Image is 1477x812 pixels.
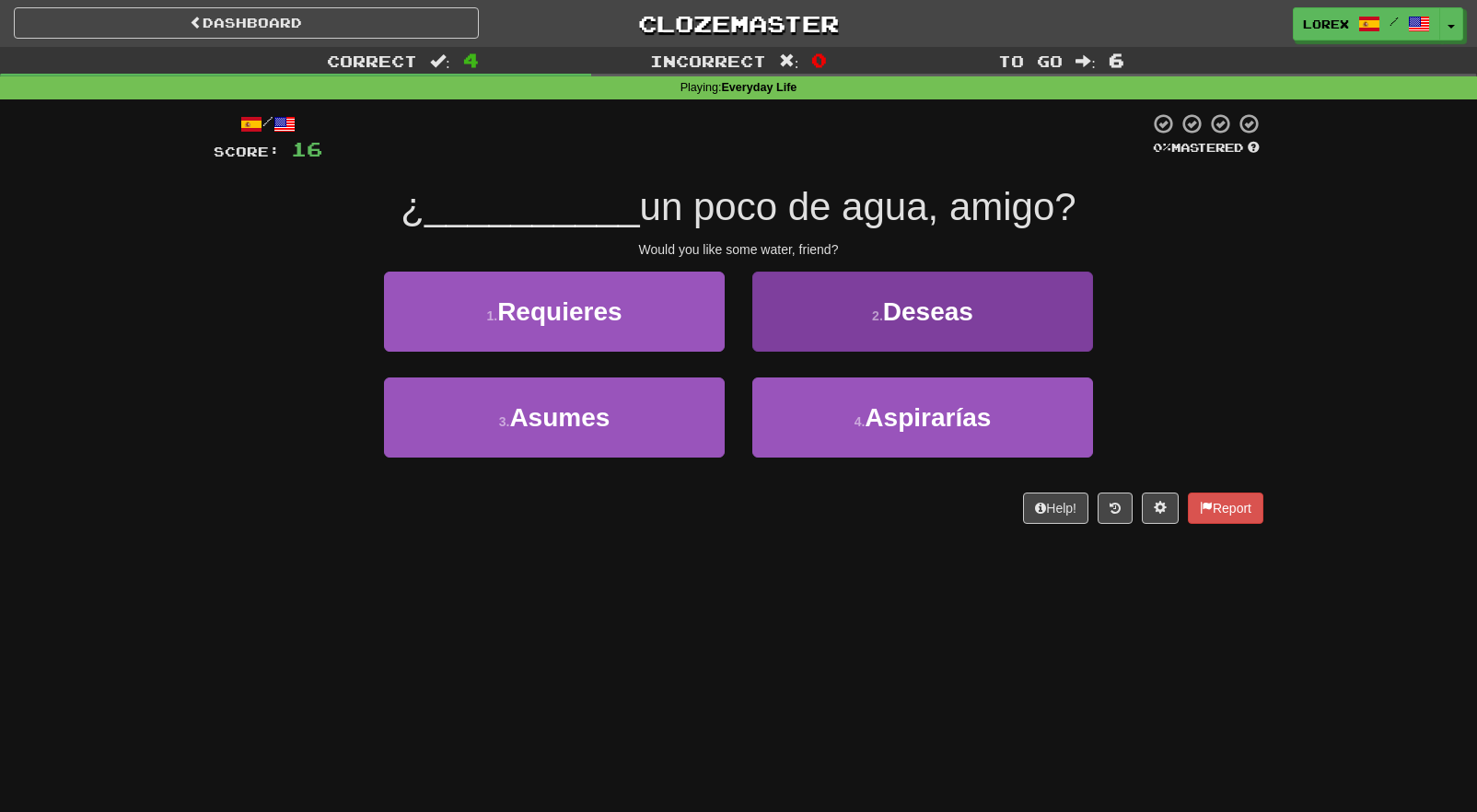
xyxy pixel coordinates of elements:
small: 3 . [499,414,510,429]
button: 1.Requieres [384,272,725,352]
span: : [430,53,450,69]
div: Would you like some water, friend? [214,240,1263,259]
a: Dashboard [14,7,479,39]
span: 0 [811,49,827,71]
span: Lorex [1303,16,1349,32]
small: 4 . [855,414,866,429]
button: Round history (alt+y) [1098,493,1133,524]
span: ¿ [401,185,424,228]
span: Incorrect [650,52,766,70]
span: : [779,53,799,69]
span: Aspirarías [865,403,991,432]
span: Correct [327,52,417,70]
div: Mastered [1149,140,1263,157]
div: / [214,112,322,135]
button: Help! [1023,493,1088,524]
small: 1 . [486,308,497,323]
a: Clozemaster [506,7,971,40]
span: 16 [291,137,322,160]
span: Deseas [883,297,973,326]
span: Requieres [497,297,622,326]
span: : [1076,53,1096,69]
span: Asumes [509,403,610,432]
span: 4 [463,49,479,71]
small: 2 . [872,308,883,323]
span: To go [998,52,1063,70]
button: 4.Aspirarías [752,377,1093,458]
a: Lorex / [1293,7,1440,41]
span: __________ [424,185,640,228]
button: 3.Asumes [384,377,725,458]
span: 0 % [1153,140,1171,155]
span: Score: [214,144,280,159]
button: 2.Deseas [752,272,1093,352]
button: Report [1188,493,1263,524]
span: 6 [1109,49,1124,71]
span: / [1390,15,1399,28]
span: un poco de agua, amigo? [640,185,1076,228]
strong: Everyday Life [721,81,797,94]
